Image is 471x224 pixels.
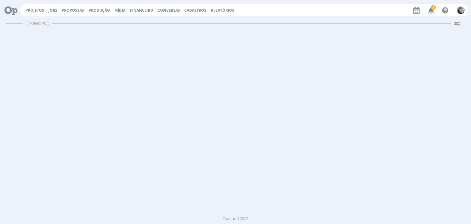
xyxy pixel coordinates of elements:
[156,8,182,13] button: Conversas
[182,8,208,13] button: Cadastros
[62,8,84,13] a: Propostas
[48,8,57,13] a: Jobs
[25,8,44,13] a: Projetos
[47,8,59,13] button: Jobs
[424,5,437,16] button: 3
[114,8,125,13] a: Mídia
[457,5,465,16] button: J
[60,8,86,13] button: Propostas
[209,8,236,13] button: Relatórios
[158,8,180,13] a: Conversas
[26,21,49,26] span: Dashboard
[89,8,110,13] a: Produção
[24,8,46,13] button: Projetos
[211,8,234,13] a: Relatórios
[113,8,127,13] button: Mídia
[130,8,153,13] span: Financeiro
[87,8,112,13] button: Produção
[431,5,436,10] span: 3
[184,8,206,13] span: Cadastros
[128,8,155,13] button: Financeiro
[457,6,465,14] img: J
